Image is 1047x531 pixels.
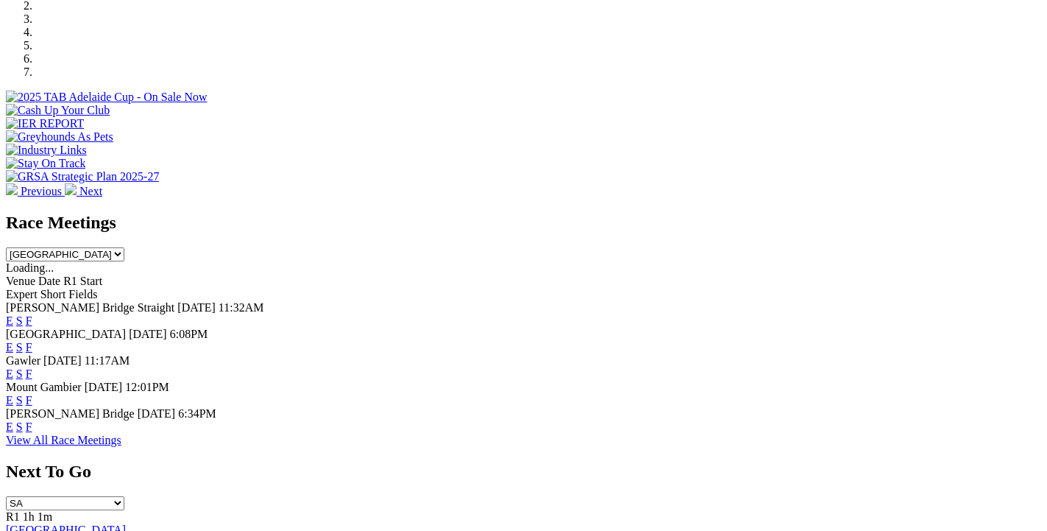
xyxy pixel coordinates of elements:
[6,185,65,197] a: Previous
[16,314,23,327] a: S
[79,185,102,197] span: Next
[6,341,13,354] a: E
[6,354,40,367] span: Gawler
[23,510,52,523] span: 1h 1m
[85,354,130,367] span: 11:17AM
[26,314,32,327] a: F
[65,185,102,197] a: Next
[6,407,135,420] span: [PERSON_NAME] Bridge
[6,157,85,170] img: Stay On Track
[68,288,97,300] span: Fields
[16,421,23,433] a: S
[16,368,23,380] a: S
[43,354,82,367] span: [DATE]
[6,213,1041,233] h2: Race Meetings
[129,328,167,340] span: [DATE]
[6,301,174,314] span: [PERSON_NAME] Bridge Straight
[6,144,87,157] img: Industry Links
[6,170,159,183] img: GRSA Strategic Plan 2025-27
[6,130,113,144] img: Greyhounds As Pets
[6,394,13,407] a: E
[6,434,121,446] a: View All Race Meetings
[6,91,207,104] img: 2025 TAB Adelaide Cup - On Sale Now
[40,288,66,300] span: Short
[21,185,62,197] span: Previous
[6,183,18,195] img: chevron-left-pager-white.svg
[6,261,54,274] span: Loading...
[16,394,23,407] a: S
[85,381,123,393] span: [DATE]
[138,407,176,420] span: [DATE]
[6,510,20,523] span: R1
[6,421,13,433] a: E
[170,328,208,340] span: 6:08PM
[6,462,1041,482] h2: Next To Go
[219,301,264,314] span: 11:32AM
[178,407,216,420] span: 6:34PM
[6,288,38,300] span: Expert
[16,341,23,354] a: S
[63,275,102,287] span: R1 Start
[6,314,13,327] a: E
[38,275,60,287] span: Date
[26,341,32,354] a: F
[6,368,13,380] a: E
[6,381,82,393] span: Mount Gambier
[6,275,35,287] span: Venue
[26,368,32,380] a: F
[6,117,84,130] img: IER REPORT
[26,394,32,407] a: F
[6,104,110,117] img: Cash Up Your Club
[26,421,32,433] a: F
[125,381,169,393] span: 12:01PM
[6,328,126,340] span: [GEOGRAPHIC_DATA]
[177,301,216,314] span: [DATE]
[65,183,77,195] img: chevron-right-pager-white.svg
